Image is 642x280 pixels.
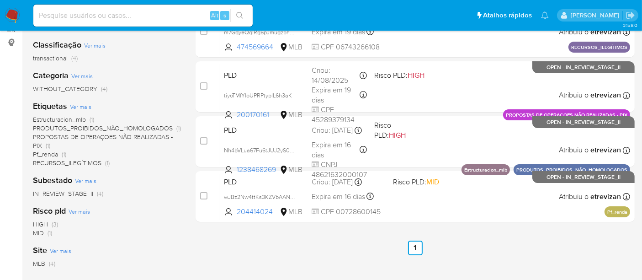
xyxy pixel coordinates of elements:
button: search-icon [230,9,249,22]
a: Notificações [541,11,549,19]
a: Sair [626,11,635,20]
span: 3.158.0 [623,22,637,29]
span: s [223,11,226,20]
span: Alt [211,11,218,20]
p: erico.trevizan@mercadopago.com.br [571,11,622,20]
span: Atalhos rápidos [483,11,532,20]
input: Pesquise usuários ou casos... [33,10,253,22]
